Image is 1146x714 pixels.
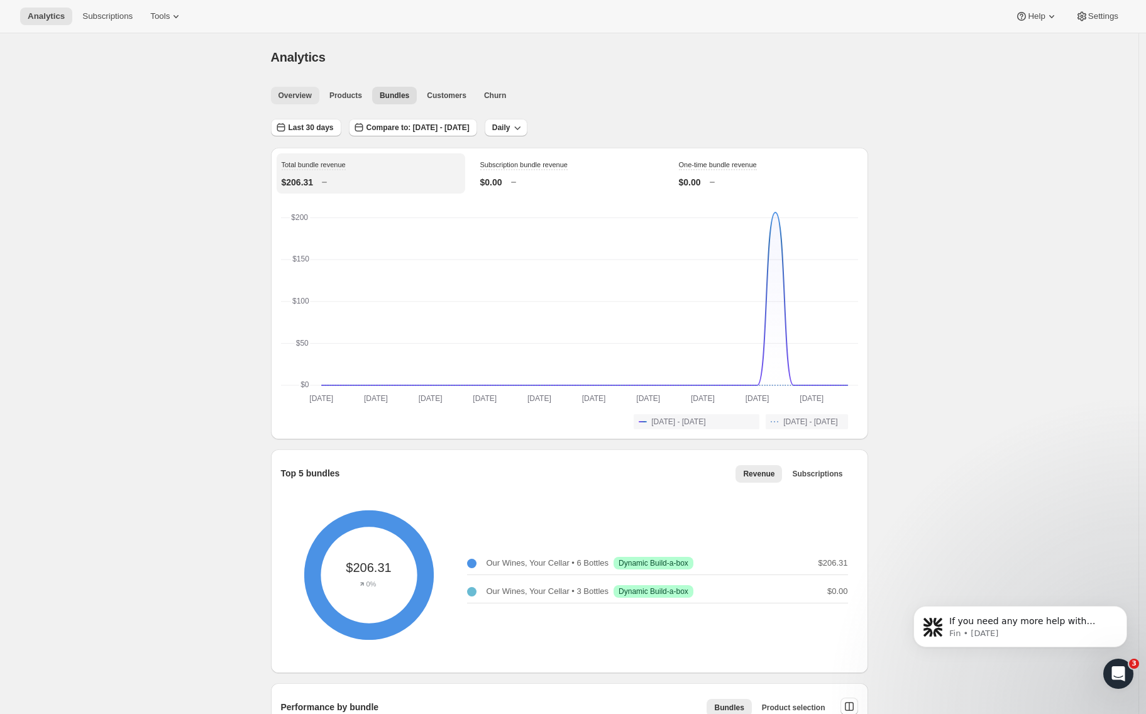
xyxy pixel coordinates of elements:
button: [DATE] - [DATE] [634,414,759,429]
p: Top 5 bundles [281,467,340,480]
button: Last 30 days [271,119,341,136]
span: Subscriptions [82,11,133,21]
p: $0.00 [480,176,502,189]
span: Bundles [714,703,744,713]
span: Bundles [380,91,409,101]
span: Compare to: [DATE] - [DATE] [366,123,470,133]
span: Product selection [762,703,825,713]
text: [DATE] [581,394,605,403]
button: [DATE] - [DATE] [766,414,847,429]
span: Churn [484,91,506,101]
text: $50 [295,339,308,348]
button: Daily [485,119,528,136]
text: [DATE] [745,394,769,403]
span: Overview [278,91,312,101]
span: Subscriptions [792,469,842,479]
text: $100 [292,297,309,305]
text: [DATE] [691,394,715,403]
span: Products [329,91,362,101]
span: [DATE] - [DATE] [651,417,705,427]
p: Our Wines, Your Cellar • 3 Bottles [487,585,609,598]
span: Daily [492,123,510,133]
span: Revenue [743,469,774,479]
text: [DATE] [800,394,824,403]
button: Settings [1068,8,1126,25]
text: [DATE] [364,394,388,403]
button: Tools [143,8,190,25]
button: Compare to: [DATE] - [DATE] [349,119,477,136]
button: Subscriptions [75,8,140,25]
text: [DATE] [636,394,660,403]
button: Analytics [20,8,72,25]
span: Settings [1088,11,1118,21]
span: Total bundle revenue [282,161,346,168]
span: One-time bundle revenue [679,161,757,168]
span: [DATE] - [DATE] [783,417,837,427]
text: [DATE] [418,394,442,403]
p: $206.31 [818,557,848,569]
p: $206.31 [282,176,314,189]
iframe: Intercom notifications message [895,579,1146,680]
text: [DATE] [309,394,333,403]
span: Help [1028,11,1045,21]
p: $0.00 [827,585,848,598]
text: $0 [300,380,309,389]
p: Our Wines, Your Cellar • 6 Bottles [487,557,609,569]
span: Tools [150,11,170,21]
span: Analytics [271,50,326,64]
span: Subscription bundle revenue [480,161,568,168]
span: Customers [427,91,466,101]
span: Last 30 days [289,123,334,133]
p: Performance by bundle [281,701,379,713]
text: $150 [292,255,309,263]
text: [DATE] [527,394,551,403]
span: Analytics [28,11,65,21]
text: $200 [291,213,308,222]
span: Dynamic Build-a-box [619,586,688,596]
span: Dynamic Build-a-box [619,558,688,568]
span: 3 [1129,659,1139,669]
button: Help [1008,8,1065,25]
p: $0.00 [679,176,701,189]
iframe: Intercom live chat [1103,659,1133,689]
text: [DATE] [473,394,497,403]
